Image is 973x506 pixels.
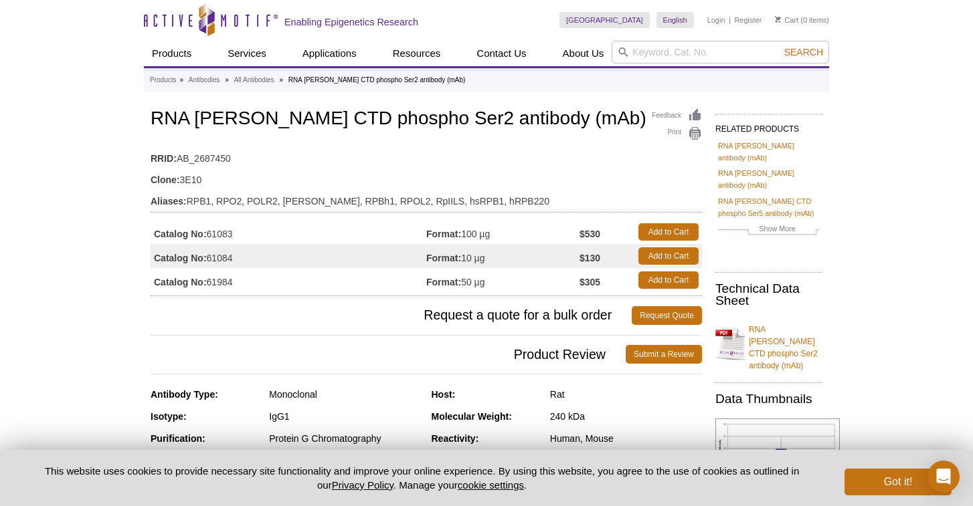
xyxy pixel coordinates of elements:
[715,283,822,307] h2: Technical Data Sheet
[718,140,820,164] a: RNA [PERSON_NAME] antibody (mAb)
[775,15,798,25] a: Cart
[580,252,600,264] strong: $130
[652,108,702,123] a: Feedback
[432,411,512,422] strong: Molecular Weight:
[151,195,187,207] strong: Aliases:
[638,247,699,265] a: Add to Cart
[426,252,461,264] strong: Format:
[284,16,418,28] h2: Enabling Epigenetics Research
[775,12,829,28] li: (0 items)
[432,389,456,400] strong: Host:
[151,174,180,186] strong: Clone:
[151,244,426,268] td: 61084
[189,74,220,86] a: Antibodies
[179,76,183,84] li: »
[151,433,205,444] strong: Purification:
[151,187,702,209] td: RPB1, RPO2, POLR2, [PERSON_NAME], RPBh1, RPOL2, RpIILS, hsRPB1, hRPB220
[656,12,694,28] a: English
[225,76,229,84] li: »
[780,46,827,58] button: Search
[652,126,702,141] a: Print
[784,47,823,57] span: Search
[426,276,461,288] strong: Format:
[707,15,725,25] a: Login
[638,271,699,289] a: Add to Cart
[426,244,580,268] td: 10 µg
[151,268,426,292] td: 61984
[154,252,207,264] strong: Catalog No:
[550,410,702,422] div: 240 kDa
[559,12,650,28] a: [GEOGRAPHIC_DATA]
[458,479,524,491] button: cookie settings
[151,144,702,166] td: AB_2687450
[151,108,702,131] h1: RNA [PERSON_NAME] CTD phospho Ser2 antibody (mAb)
[775,16,781,23] img: Your Cart
[426,268,580,292] td: 50 µg
[151,389,218,400] strong: Antibody Type:
[219,41,274,66] a: Services
[21,464,822,492] p: This website uses cookies to provide necessary site functionality and improve your online experie...
[715,114,822,138] h2: RELATED PRODUCTS
[734,15,762,25] a: Register
[269,410,421,422] div: IgG1
[151,345,626,364] span: Product Review
[638,223,699,241] a: Add to Cart
[234,74,274,86] a: All Antibodies
[294,41,365,66] a: Applications
[279,76,283,84] li: »
[468,41,534,66] a: Contact Us
[555,41,612,66] a: About Us
[288,76,466,84] li: RNA [PERSON_NAME] CTD phospho Ser2 antibody (mAb)
[385,41,449,66] a: Resources
[927,461,960,493] div: Open Intercom Messenger
[580,228,600,240] strong: $530
[154,276,207,288] strong: Catalog No:
[151,220,426,244] td: 61083
[626,345,702,364] a: Submit a Review
[426,228,461,240] strong: Format:
[151,306,632,325] span: Request a quote for a bulk order
[715,393,822,405] h2: Data Thumbnails
[426,220,580,244] td: 100 µg
[432,433,479,444] strong: Reactivity:
[550,432,702,445] div: Human, Mouse
[729,12,731,28] li: |
[580,276,600,288] strong: $305
[269,432,421,445] div: Protein G Chromatography
[144,41,199,66] a: Products
[715,418,840,505] img: RNA pol II CTD phospho Ser2 antibody (mAb) tested by ChIP.
[154,228,207,240] strong: Catalog No:
[151,152,177,164] strong: RRID:
[612,41,829,64] input: Keyword, Cat. No.
[550,388,702,400] div: Rat
[718,223,820,238] a: Show More
[151,166,702,187] td: 3E10
[715,315,822,372] a: RNA [PERSON_NAME] CTD phospho Ser2 antibody (mAb)
[269,388,421,400] div: Monoclonal
[332,479,393,491] a: Privacy Policy
[150,74,176,86] a: Products
[718,195,820,219] a: RNA [PERSON_NAME] CTD phospho Ser5 antibody (mAb)
[151,411,187,422] strong: Isotype:
[845,469,952,495] button: Got it!
[718,167,820,191] a: RNA [PERSON_NAME] antibody (mAb)
[632,306,702,325] a: Request Quote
